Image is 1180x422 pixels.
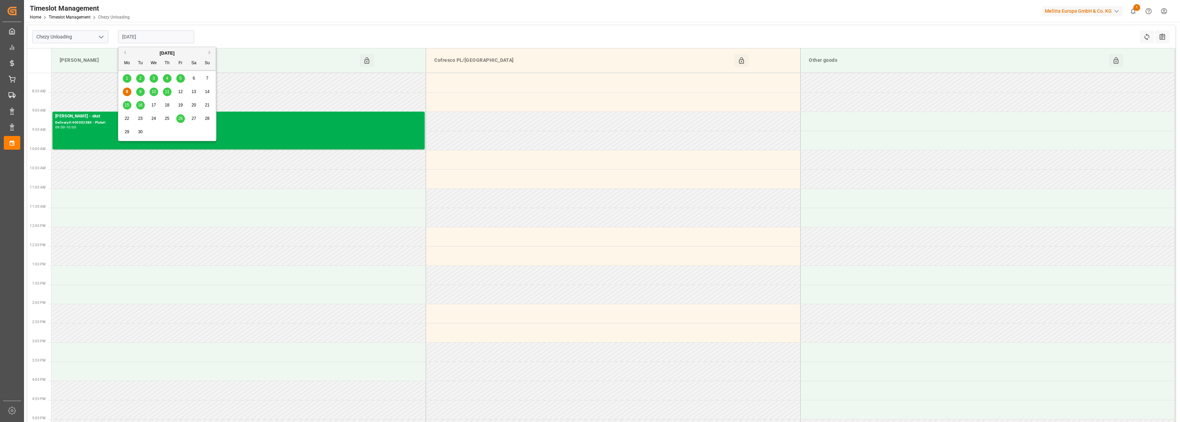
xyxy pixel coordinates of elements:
[32,128,46,132] span: 9:30 AM
[96,32,106,42] button: open menu
[150,88,158,96] div: Choose Wednesday, September 10th, 2025
[205,103,209,107] span: 21
[176,88,185,96] div: Choose Friday, September 12th, 2025
[32,109,46,112] span: 9:00 AM
[432,54,734,67] div: Cofresco PL/[GEOGRAPHIC_DATA]
[139,76,142,81] span: 2
[125,129,129,134] span: 29
[125,103,129,107] span: 15
[153,76,155,81] span: 3
[32,262,46,266] span: 1:00 PM
[191,103,196,107] span: 20
[65,126,66,129] div: -
[191,116,196,121] span: 27
[165,116,169,121] span: 25
[203,114,212,123] div: Choose Sunday, September 28th, 2025
[32,320,46,324] span: 2:30 PM
[178,103,182,107] span: 19
[150,114,158,123] div: Choose Wednesday, September 24th, 2025
[190,59,198,68] div: Sa
[126,89,128,94] span: 8
[165,89,169,94] span: 11
[66,126,76,129] div: 10:00
[30,243,46,247] span: 12:30 PM
[806,54,1109,67] div: Other goods
[136,114,145,123] div: Choose Tuesday, September 23rd, 2025
[136,128,145,136] div: Choose Tuesday, September 30th, 2025
[32,30,108,43] input: Type to search/select
[150,59,158,68] div: We
[139,89,142,94] span: 9
[150,74,158,83] div: Choose Wednesday, September 3rd, 2025
[32,89,46,93] span: 8:30 AM
[126,76,128,81] span: 1
[57,54,360,67] div: [PERSON_NAME]
[138,129,142,134] span: 30
[163,88,172,96] div: Choose Thursday, September 11th, 2025
[118,50,216,57] div: [DATE]
[176,59,185,68] div: Fr
[1042,4,1125,18] button: Melitta Europa GmbH & Co. KG
[151,103,156,107] span: 17
[190,114,198,123] div: Choose Saturday, September 27th, 2025
[176,101,185,110] div: Choose Friday, September 19th, 2025
[163,59,172,68] div: Th
[136,59,145,68] div: Tu
[120,72,214,139] div: month 2025-09
[32,397,46,401] span: 4:30 PM
[123,88,131,96] div: Choose Monday, September 8th, 2025
[1125,3,1141,19] button: show 1 new notifications
[190,74,198,83] div: Choose Saturday, September 6th, 2025
[178,116,182,121] span: 26
[205,116,209,121] span: 28
[32,282,46,285] span: 1:30 PM
[163,74,172,83] div: Choose Thursday, September 4th, 2025
[163,101,172,110] div: Choose Thursday, September 18th, 2025
[30,185,46,189] span: 11:00 AM
[49,15,91,20] a: Timeslot Management
[205,89,209,94] span: 14
[191,89,196,94] span: 13
[32,339,46,343] span: 3:00 PM
[123,101,131,110] div: Choose Monday, September 15th, 2025
[209,50,213,55] button: Next Month
[206,76,209,81] span: 7
[178,89,182,94] span: 12
[151,116,156,121] span: 24
[122,50,126,55] button: Previous Month
[123,59,131,68] div: Mo
[55,113,422,120] div: [PERSON_NAME] - skat
[150,101,158,110] div: Choose Wednesday, September 17th, 2025
[1133,4,1140,11] span: 1
[30,147,46,151] span: 10:00 AM
[190,101,198,110] div: Choose Saturday, September 20th, 2025
[30,224,46,228] span: 12:00 PM
[30,166,46,170] span: 10:30 AM
[1141,3,1156,19] button: Help Center
[151,89,156,94] span: 10
[32,358,46,362] span: 3:30 PM
[136,74,145,83] div: Choose Tuesday, September 2nd, 2025
[30,15,41,20] a: Home
[55,120,422,126] div: Delivery#:400052580 - Plate#:
[55,126,65,129] div: 09:00
[136,88,145,96] div: Choose Tuesday, September 9th, 2025
[123,114,131,123] div: Choose Monday, September 22nd, 2025
[203,101,212,110] div: Choose Sunday, September 21st, 2025
[32,378,46,381] span: 4:00 PM
[123,74,131,83] div: Choose Monday, September 1st, 2025
[193,76,195,81] span: 6
[203,74,212,83] div: Choose Sunday, September 7th, 2025
[163,114,172,123] div: Choose Thursday, September 25th, 2025
[190,88,198,96] div: Choose Saturday, September 13th, 2025
[176,114,185,123] div: Choose Friday, September 26th, 2025
[30,205,46,208] span: 11:30 AM
[1042,6,1123,16] div: Melitta Europa GmbH & Co. KG
[30,3,130,13] div: Timeslot Management
[179,76,182,81] span: 5
[203,59,212,68] div: Su
[176,74,185,83] div: Choose Friday, September 5th, 2025
[123,128,131,136] div: Choose Monday, September 29th, 2025
[165,103,169,107] span: 18
[118,30,194,43] input: DD-MM-YYYY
